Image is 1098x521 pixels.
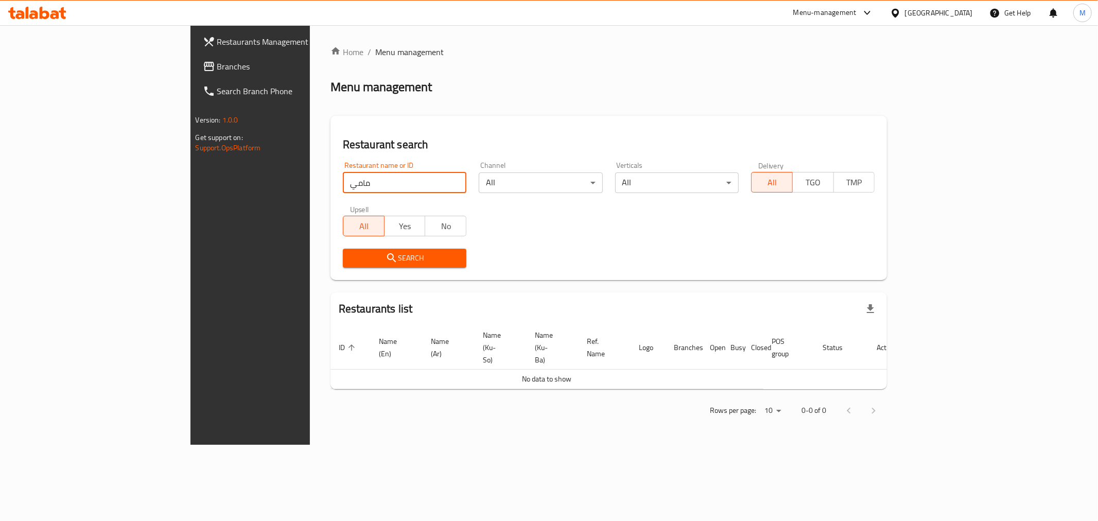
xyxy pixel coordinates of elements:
span: Menu management [375,46,444,58]
span: All [347,219,380,234]
div: [GEOGRAPHIC_DATA] [905,7,973,19]
span: Name (Ar) [431,335,462,360]
span: Ref. Name [587,335,618,360]
span: Search Branch Phone [217,85,365,97]
div: All [479,172,602,193]
span: ID [339,341,358,354]
label: Upsell [350,205,369,213]
input: Search for restaurant name or ID.. [343,172,466,193]
span: POS group [772,335,802,360]
h2: Restaurant search [343,137,875,152]
p: 0-0 of 0 [801,404,826,417]
h2: Menu management [330,79,432,95]
table: enhanced table [330,326,904,389]
div: Rows per page: [760,403,785,419]
div: Export file [858,297,883,321]
button: No [425,216,466,236]
span: Name (En) [379,335,410,360]
th: Busy [722,326,743,370]
th: Logo [631,326,666,370]
span: Name (Ku-So) [483,329,514,366]
span: Get support on: [196,131,243,144]
span: All [756,175,789,190]
div: All [615,172,739,193]
span: Branches [217,60,365,73]
a: Branches [195,54,374,79]
a: Search Branch Phone [195,79,374,103]
th: Closed [743,326,763,370]
button: Yes [384,216,426,236]
button: TMP [833,172,875,193]
button: Search [343,249,466,268]
span: Restaurants Management [217,36,365,48]
button: TGO [792,172,834,193]
span: Version: [196,113,221,127]
span: Yes [389,219,422,234]
th: Action [868,326,904,370]
span: TMP [838,175,871,190]
span: Status [823,341,856,354]
span: Name (Ku-Ba) [535,329,566,366]
nav: breadcrumb [330,46,887,58]
button: All [751,172,793,193]
div: Menu-management [793,7,857,19]
h2: Restaurants list [339,301,412,317]
span: No [429,219,462,234]
span: M [1079,7,1086,19]
span: Search [351,252,458,265]
button: All [343,216,385,236]
span: TGO [797,175,830,190]
p: Rows per page: [710,404,756,417]
th: Branches [666,326,702,370]
label: Delivery [758,162,784,169]
span: 1.0.0 [222,113,238,127]
th: Open [702,326,722,370]
a: Restaurants Management [195,29,374,54]
a: Support.OpsPlatform [196,141,261,154]
span: No data to show [522,372,571,386]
